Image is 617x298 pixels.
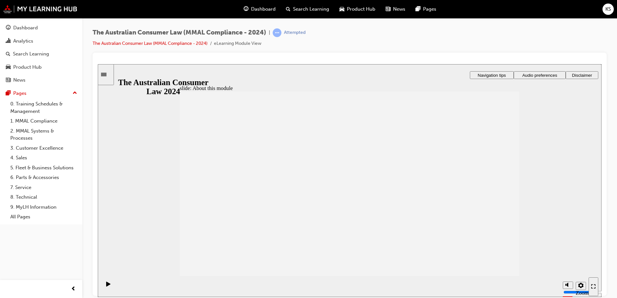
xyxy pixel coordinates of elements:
[466,225,507,231] input: volume
[3,61,80,73] a: Product Hub
[3,21,80,87] button: DashboardAnalyticsSearch LearningProduct HubNews
[423,5,436,13] span: Pages
[416,7,468,15] button: Audio preferences
[13,90,26,97] div: Pages
[286,5,290,13] span: search-icon
[416,5,420,13] span: pages-icon
[478,218,488,226] button: Settings
[3,35,80,47] a: Analytics
[281,3,334,16] a: search-iconSearch Learning
[3,22,80,34] a: Dashboard
[71,285,76,293] span: prev-icon
[284,30,306,36] div: Attempted
[491,213,501,232] button: Enter full-screen (Ctrl+Alt+F)
[13,76,25,84] div: News
[293,5,329,13] span: Search Learning
[8,212,80,222] a: All Pages
[6,51,10,57] span: search-icon
[93,29,266,36] span: The Australian Consumer Law (MMAL Compliance - 2024)
[8,126,80,143] a: 2. MMAL Systems & Processes
[3,87,80,99] button: Pages
[3,212,14,233] div: playback controls
[8,192,80,202] a: 8. Technical
[13,24,38,32] div: Dashboard
[273,28,281,37] span: learningRecordVerb_ATTEMPT-icon
[605,5,611,13] span: KS
[3,74,80,86] a: News
[6,77,11,83] span: news-icon
[386,5,390,13] span: news-icon
[372,7,416,15] button: Navigation tips
[13,64,42,71] div: Product Hub
[6,25,11,31] span: guage-icon
[8,99,80,116] a: 0. Training Schedules & Management
[474,9,494,14] span: Disclaimer
[468,7,501,15] button: Disclaimer
[462,212,488,233] div: misc controls
[334,3,380,16] a: car-iconProduct Hub
[380,3,410,16] a: news-iconNews
[8,173,80,183] a: 6. Parts & Accessories
[410,3,441,16] a: pages-iconPages
[347,5,375,13] span: Product Hub
[8,163,80,173] a: 5. Fleet & Business Solutions
[339,5,344,13] span: car-icon
[491,212,501,233] nav: slide navigation
[13,37,33,45] div: Analytics
[424,9,459,14] span: Audio preferences
[465,217,475,225] button: Mute (Ctrl+Alt+M)
[478,226,491,245] label: Zoom to fit
[8,143,80,153] a: 3. Customer Excellence
[238,3,281,16] a: guage-iconDashboard
[269,29,270,36] span: |
[214,40,261,47] li: eLearning Module View
[6,65,11,70] span: car-icon
[8,202,80,212] a: 9. MyLH Information
[8,153,80,163] a: 4. Sales
[602,4,614,15] button: KS
[244,5,248,13] span: guage-icon
[73,89,77,97] span: up-icon
[380,9,408,14] span: Navigation tips
[3,48,80,60] a: Search Learning
[3,217,14,228] button: Play (Ctrl+Alt+P)
[93,41,207,46] a: The Australian Consumer Law (MMAL Compliance - 2024)
[6,38,11,44] span: chart-icon
[251,5,276,13] span: Dashboard
[6,91,11,96] span: pages-icon
[8,116,80,126] a: 1. MMAL Compliance
[393,5,405,13] span: News
[8,183,80,193] a: 7. Service
[3,5,77,13] img: mmal
[13,50,49,58] div: Search Learning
